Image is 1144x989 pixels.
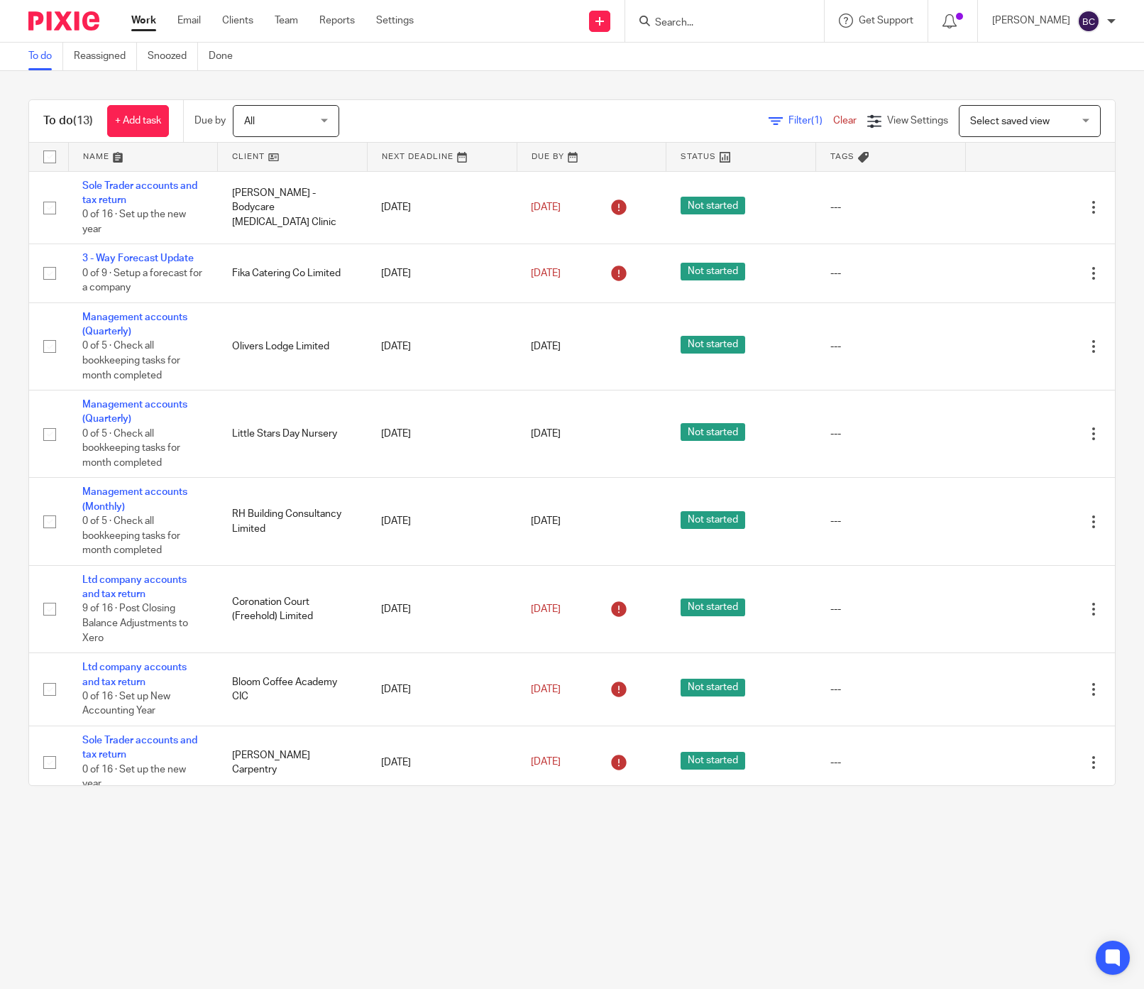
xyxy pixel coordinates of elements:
span: [DATE] [531,604,561,614]
a: Management accounts (Quarterly) [82,400,187,424]
span: [DATE] [531,341,561,351]
a: To do [28,43,63,70]
span: Tags [830,153,854,160]
a: Management accounts (Quarterly) [82,312,187,337]
a: Reassigned [74,43,137,70]
div: --- [830,682,952,696]
a: Management accounts (Monthly) [82,487,187,511]
a: + Add task [107,105,169,137]
span: (13) [73,115,93,126]
span: [DATE] [531,202,561,212]
td: [PERSON_NAME] - Bodycare [MEDICAL_DATA] Clinic [218,171,368,244]
span: [DATE] [531,268,561,278]
span: 0 of 16 · Set up New Accounting Year [82,692,170,716]
td: [DATE] [367,726,517,799]
span: All [244,116,255,126]
a: Team [275,13,298,28]
span: [DATE] [531,684,561,694]
span: [DATE] [531,429,561,439]
input: Search [654,17,781,30]
td: Olivers Lodge Limited [218,302,368,390]
img: Pixie [28,11,99,31]
span: 9 of 16 · Post Closing Balance Adjustments to Xero [82,604,188,643]
div: --- [830,200,952,214]
span: 0 of 16 · Set up the new year [82,209,186,234]
td: [DATE] [367,244,517,302]
p: Due by [194,114,226,128]
td: Coronation Court (Freehold) Limited [218,565,368,652]
span: 0 of 5 · Check all bookkeeping tasks for month completed [82,341,180,381]
span: Not started [681,511,745,529]
td: Little Stars Day Nursery [218,390,368,478]
td: [DATE] [367,478,517,565]
span: Not started [681,197,745,214]
span: Not started [681,263,745,280]
a: Clear [833,116,857,126]
span: 0 of 16 · Set up the new year [82,765,186,789]
a: Email [177,13,201,28]
a: Work [131,13,156,28]
td: Bloom Coffee Academy CIC [218,653,368,726]
div: --- [830,602,952,616]
span: Select saved view [970,116,1050,126]
img: svg%3E [1077,10,1100,33]
a: Clients [222,13,253,28]
span: Not started [681,336,745,354]
td: [DATE] [367,302,517,390]
a: 3 - Way Forecast Update [82,253,194,263]
a: Sole Trader accounts and tax return [82,736,197,760]
a: Settings [376,13,414,28]
div: --- [830,427,952,441]
a: Done [209,43,243,70]
span: (1) [811,116,823,126]
a: Ltd company accounts and tax return [82,575,187,599]
span: 0 of 5 · Check all bookkeeping tasks for month completed [82,516,180,555]
span: Get Support [859,16,913,26]
span: Not started [681,599,745,616]
td: [DATE] [367,653,517,726]
td: [DATE] [367,565,517,652]
span: Not started [681,679,745,696]
span: 0 of 9 · Setup a forecast for a company [82,268,202,293]
a: Ltd company accounts and tax return [82,662,187,687]
a: Sole Trader accounts and tax return [82,181,197,205]
div: --- [830,266,952,280]
div: --- [830,339,952,354]
td: [DATE] [367,390,517,478]
a: Reports [319,13,355,28]
td: RH Building Consultancy Limited [218,478,368,565]
h1: To do [43,114,93,129]
p: [PERSON_NAME] [992,13,1070,28]
td: [PERSON_NAME] Carpentry [218,726,368,799]
span: Filter [788,116,833,126]
td: Fika Catering Co Limited [218,244,368,302]
a: Snoozed [148,43,198,70]
span: [DATE] [531,758,561,767]
span: 0 of 5 · Check all bookkeeping tasks for month completed [82,429,180,468]
td: [DATE] [367,171,517,244]
span: View Settings [887,116,948,126]
div: --- [830,755,952,770]
span: [DATE] [531,517,561,527]
div: --- [830,514,952,528]
span: Not started [681,752,745,770]
span: Not started [681,423,745,441]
